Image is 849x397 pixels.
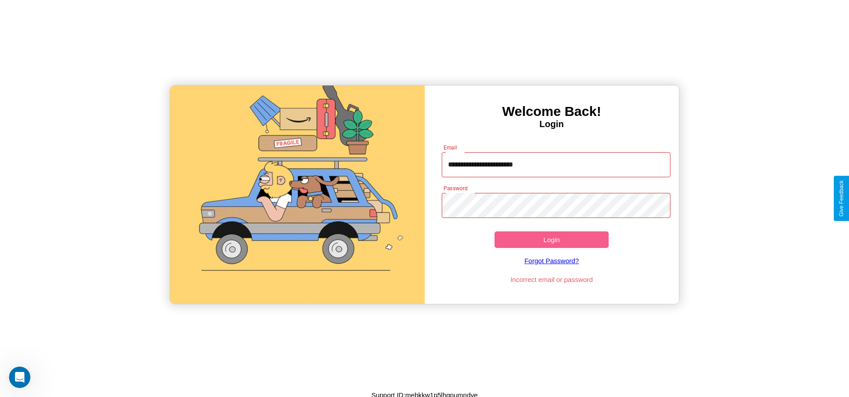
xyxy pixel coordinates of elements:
button: Login [495,231,609,248]
div: Give Feedback [838,180,845,217]
img: gif [170,85,424,304]
a: Forgot Password? [437,248,666,273]
label: Password [444,184,467,192]
label: Email [444,144,457,151]
h3: Welcome Back! [425,104,679,119]
iframe: Intercom live chat [9,367,30,388]
p: Incorrect email or password [437,273,666,286]
h4: Login [425,119,679,129]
